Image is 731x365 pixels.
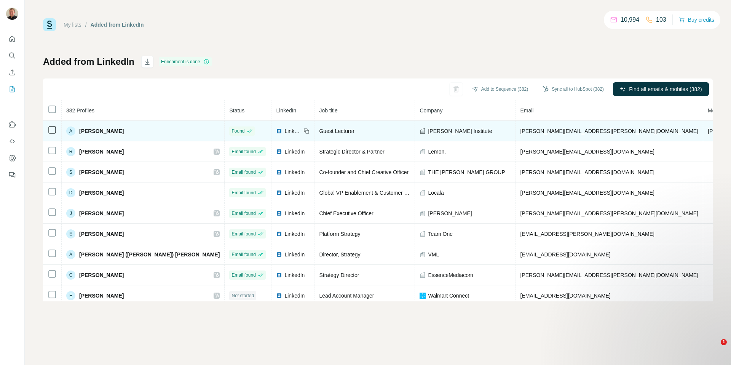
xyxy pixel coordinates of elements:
[276,128,282,134] img: LinkedIn logo
[613,82,709,96] button: Find all emails & mobiles (382)
[319,128,354,134] span: Guest Lecturer
[79,251,220,258] span: [PERSON_NAME] ([PERSON_NAME]) [PERSON_NAME]
[420,293,426,299] img: company-logo
[79,148,124,155] span: [PERSON_NAME]
[91,21,144,29] div: Added from LinkedIn
[79,168,124,176] span: [PERSON_NAME]
[64,22,81,28] a: My lists
[276,107,296,114] span: LinkedIn
[66,188,75,197] div: D
[43,56,134,68] h1: Added from LinkedIn
[428,210,472,217] span: [PERSON_NAME]
[284,230,305,238] span: LinkedIn
[428,292,469,299] span: Walmart Connect
[276,169,282,175] img: LinkedIn logo
[428,271,473,279] span: EssenceMediacom
[319,107,337,114] span: Job title
[66,147,75,156] div: R
[276,293,282,299] img: LinkedIn logo
[284,148,305,155] span: LinkedIn
[79,189,124,197] span: [PERSON_NAME]
[231,148,255,155] span: Email found
[656,15,666,24] p: 103
[520,293,610,299] span: [EMAIL_ADDRESS][DOMAIN_NAME]
[231,169,255,176] span: Email found
[231,272,255,279] span: Email found
[520,231,654,237] span: [EMAIL_ADDRESS][PERSON_NAME][DOMAIN_NAME]
[621,15,639,24] p: 10,994
[6,168,18,182] button: Feedback
[319,190,423,196] span: Global VP Enablement & Customer success
[276,190,282,196] img: LinkedIn logo
[6,8,18,20] img: Avatar
[66,126,75,136] div: A
[231,292,254,299] span: Not started
[231,128,244,134] span: Found
[284,251,305,258] span: LinkedIn
[319,210,373,216] span: Chief Executive Officer
[579,249,731,337] iframe: Intercom notifications message
[231,210,255,217] span: Email found
[66,107,94,114] span: 382 Profiles
[319,251,360,258] span: Director, Strategy
[721,339,727,345] span: 1
[319,149,384,155] span: Strategic Director & Partner
[520,272,698,278] span: [PERSON_NAME][EMAIL_ADDRESS][PERSON_NAME][DOMAIN_NAME]
[231,231,255,237] span: Email found
[537,83,609,95] button: Sync all to HubSpot (382)
[66,229,75,239] div: E
[79,271,124,279] span: [PERSON_NAME]
[467,83,533,95] button: Add to Sequence (382)
[428,148,446,155] span: Lemon.
[428,127,492,135] span: [PERSON_NAME] Institute
[428,168,505,176] span: THE [PERSON_NAME] GROUP
[6,32,18,46] button: Quick start
[229,107,244,114] span: Status
[319,231,360,237] span: Platform Strategy
[520,190,654,196] span: [PERSON_NAME][EMAIL_ADDRESS][DOMAIN_NAME]
[284,271,305,279] span: LinkedIn
[284,168,305,176] span: LinkedIn
[276,231,282,237] img: LinkedIn logo
[79,292,124,299] span: [PERSON_NAME]
[705,339,723,357] iframe: Intercom live chat
[276,210,282,216] img: LinkedIn logo
[276,251,282,258] img: LinkedIn logo
[520,251,610,258] span: [EMAIL_ADDRESS][DOMAIN_NAME]
[276,149,282,155] img: LinkedIn logo
[420,107,442,114] span: Company
[6,134,18,148] button: Use Surfe API
[6,66,18,79] button: Enrich CSV
[629,85,702,93] span: Find all emails & mobiles (382)
[284,189,305,197] span: LinkedIn
[6,49,18,62] button: Search
[66,271,75,280] div: C
[66,291,75,300] div: E
[79,210,124,217] span: [PERSON_NAME]
[79,230,124,238] span: [PERSON_NAME]
[6,82,18,96] button: My lists
[520,128,698,134] span: [PERSON_NAME][EMAIL_ADDRESS][PERSON_NAME][DOMAIN_NAME]
[428,189,444,197] span: Locala
[319,169,409,175] span: Co-founder and Chief Creative Officer
[6,118,18,131] button: Use Surfe on LinkedIn
[43,18,56,31] img: Surfe Logo
[85,21,87,29] li: /
[284,210,305,217] span: LinkedIn
[319,293,374,299] span: Lead Account Manager
[520,210,698,216] span: [PERSON_NAME][EMAIL_ADDRESS][PERSON_NAME][DOMAIN_NAME]
[159,57,212,66] div: Enrichment is done
[231,189,255,196] span: Email found
[284,127,301,135] span: LinkedIn
[708,107,723,114] span: Mobile
[520,149,654,155] span: [PERSON_NAME][EMAIL_ADDRESS][DOMAIN_NAME]
[520,107,533,114] span: Email
[231,251,255,258] span: Email found
[319,272,359,278] span: Strategy Director
[679,14,714,25] button: Buy credits
[284,292,305,299] span: LinkedIn
[276,272,282,278] img: LinkedIn logo
[79,127,124,135] span: [PERSON_NAME]
[428,251,439,258] span: VML
[6,151,18,165] button: Dashboard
